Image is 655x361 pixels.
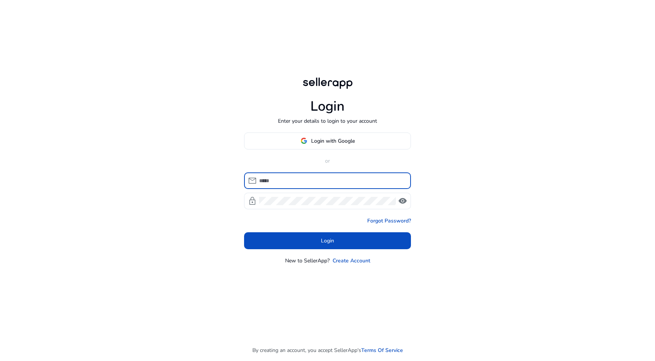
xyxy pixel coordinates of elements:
span: Login with Google [311,137,355,145]
a: Forgot Password? [367,217,411,225]
p: New to SellerApp? [285,257,330,265]
span: Login [321,237,334,245]
a: Terms Of Service [361,346,403,354]
span: visibility [398,196,407,206]
span: mail [248,176,257,185]
p: or [244,157,411,165]
h1: Login [310,98,345,114]
button: Login [244,232,411,249]
img: google-logo.svg [301,137,307,144]
p: Enter your details to login to your account [278,117,377,125]
a: Create Account [333,257,370,265]
span: lock [248,196,257,206]
button: Login with Google [244,133,411,149]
